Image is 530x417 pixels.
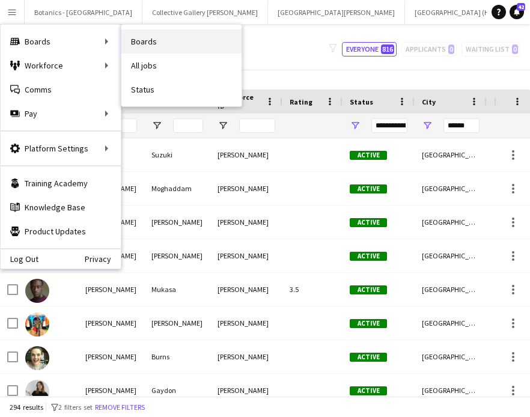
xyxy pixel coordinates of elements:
div: Moghaddam [144,172,210,205]
span: 42 [517,3,525,11]
input: City Filter Input [443,118,480,133]
input: First Name Filter Input [107,118,137,133]
div: [PERSON_NAME] [210,273,282,306]
span: Active [350,285,387,294]
div: [GEOGRAPHIC_DATA] [415,172,487,205]
div: Workforce [1,53,121,78]
div: [PERSON_NAME] [144,306,210,339]
div: [GEOGRAPHIC_DATA] [415,205,487,239]
a: Privacy [85,254,121,264]
div: [PERSON_NAME] [78,273,144,306]
button: [GEOGRAPHIC_DATA][PERSON_NAME] [268,1,405,24]
div: [GEOGRAPHIC_DATA] [415,374,487,407]
div: [PERSON_NAME] [210,374,282,407]
div: Platform Settings [1,136,121,160]
button: Open Filter Menu [422,120,433,131]
div: [PERSON_NAME] [78,340,144,373]
a: Product Updates [1,219,121,243]
a: 42 [510,5,524,19]
div: Suzuki [144,138,210,171]
span: Active [350,218,387,227]
input: Last Name Filter Input [173,118,203,133]
span: Status [350,97,373,106]
button: Open Filter Menu [350,120,361,131]
img: Baker Mukasa [25,279,49,303]
div: Burns [144,340,210,373]
div: [PERSON_NAME] [144,205,210,239]
div: [GEOGRAPHIC_DATA] [415,138,487,171]
button: Open Filter Menu [218,120,228,131]
span: 816 [381,44,394,54]
span: Rating [290,97,312,106]
input: Workforce ID Filter Input [239,118,275,133]
div: [PERSON_NAME] [144,239,210,272]
span: Active [350,252,387,261]
span: Active [350,184,387,193]
span: Active [350,319,387,328]
span: Active [350,386,387,395]
button: Remove filters [93,401,147,414]
button: Everyone816 [342,42,397,56]
a: Boards [121,29,242,53]
div: [PERSON_NAME] [210,306,282,339]
div: Mukasa [144,273,210,306]
div: Gaydon [144,374,210,407]
div: Pay [1,102,121,126]
div: [PERSON_NAME] [78,306,144,339]
a: Knowledge Base [1,195,121,219]
div: [PERSON_NAME] [210,340,282,373]
a: All jobs [121,53,242,78]
div: Boards [1,29,121,53]
span: City [422,97,436,106]
div: [PERSON_NAME] [210,205,282,239]
div: 3.5 [282,273,343,306]
span: Active [350,151,387,160]
a: Comms [1,78,121,102]
div: [GEOGRAPHIC_DATA] [415,273,487,306]
div: [GEOGRAPHIC_DATA] [415,306,487,339]
div: [GEOGRAPHIC_DATA] [415,239,487,272]
button: Open Filter Menu [151,120,162,131]
div: [PERSON_NAME] [210,172,282,205]
div: [PERSON_NAME] [210,138,282,171]
a: Training Academy [1,171,121,195]
a: Log Out [1,254,38,264]
img: Cameron Harle [25,312,49,336]
img: Claire Gaydon [25,380,49,404]
span: Active [350,353,387,362]
a: Status [121,78,242,102]
button: Collective Gallery [PERSON_NAME] [142,1,268,24]
span: 2 filters set [58,403,93,412]
button: [GEOGRAPHIC_DATA] (HES) [405,1,509,24]
div: [PERSON_NAME] [210,239,282,272]
button: Botanics - [GEOGRAPHIC_DATA] [25,1,142,24]
img: Claire Burns [25,346,49,370]
div: [GEOGRAPHIC_DATA] [415,340,487,373]
div: [PERSON_NAME] [78,374,144,407]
